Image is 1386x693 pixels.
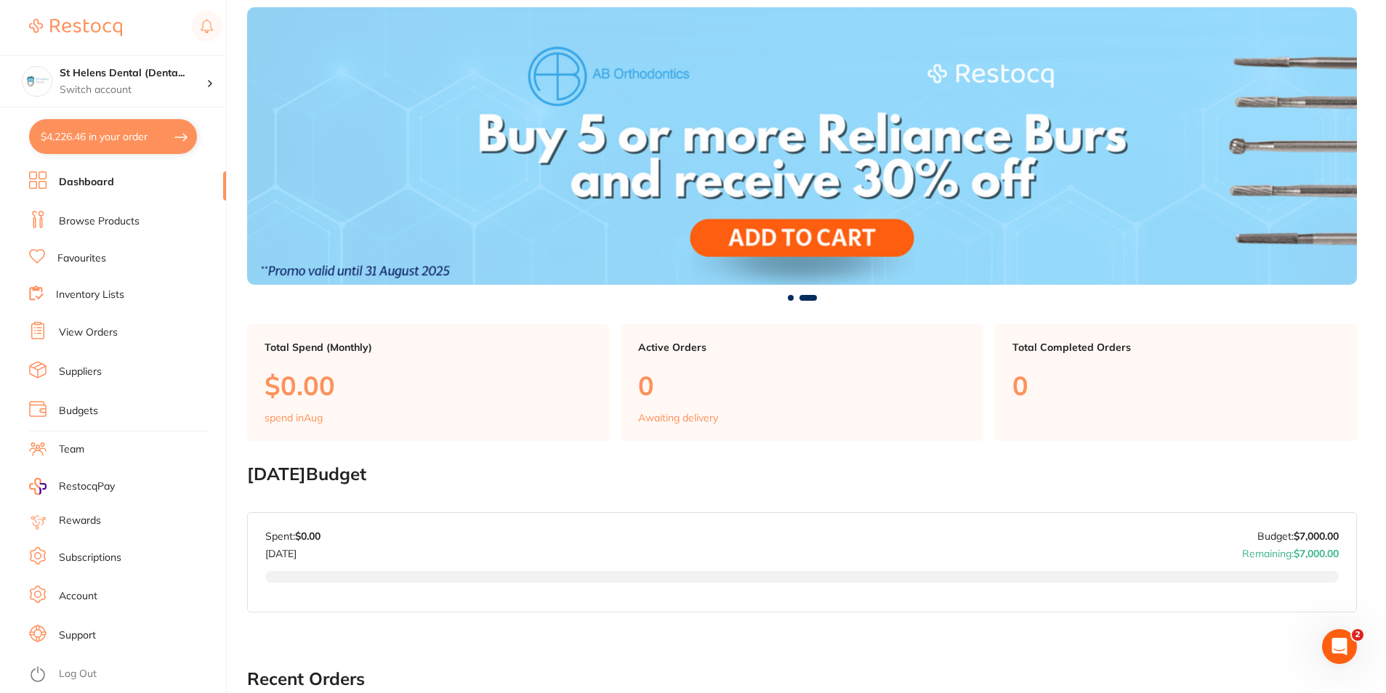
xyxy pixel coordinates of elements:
[59,325,118,340] a: View Orders
[295,530,321,543] strong: $0.00
[1242,542,1339,559] p: Remaining:
[59,442,84,457] a: Team
[247,669,1357,689] h2: Recent Orders
[56,288,124,302] a: Inventory Lists
[247,324,609,442] a: Total Spend (Monthly)$0.00spend inAug
[638,341,965,353] p: Active Orders
[621,324,983,442] a: Active Orders0Awaiting delivery
[29,663,222,686] button: Log Out
[247,7,1357,285] img: Dashboard
[59,404,98,418] a: Budgets
[59,479,115,494] span: RestocqPay
[29,11,122,44] a: Restocq Logo
[29,119,197,154] button: $4,226.46 in your order
[60,66,206,81] h4: St Helens Dental (DentalTown 2)
[29,19,122,36] img: Restocq Logo
[59,667,97,681] a: Log Out
[59,551,121,565] a: Subscriptions
[29,478,115,495] a: RestocqPay
[1012,341,1339,353] p: Total Completed Orders
[265,412,323,423] p: spend in Aug
[23,67,52,96] img: St Helens Dental (DentalTown 2)
[638,412,718,423] p: Awaiting delivery
[59,175,114,190] a: Dashboard
[265,341,592,353] p: Total Spend (Monthly)
[265,370,592,400] p: $0.00
[57,251,106,266] a: Favourites
[1012,370,1339,400] p: 0
[638,370,965,400] p: 0
[59,214,140,229] a: Browse Products
[60,83,206,97] p: Switch account
[1294,547,1339,560] strong: $7,000.00
[265,542,321,559] p: [DATE]
[59,365,102,379] a: Suppliers
[1294,530,1339,543] strong: $7,000.00
[265,530,321,542] p: Spent:
[59,628,96,643] a: Support
[29,478,47,495] img: RestocqPay
[1322,629,1357,664] iframe: Intercom live chat
[59,514,101,528] a: Rewards
[995,324,1357,442] a: Total Completed Orders0
[1257,530,1339,542] p: Budget:
[247,464,1357,485] h2: [DATE] Budget
[1352,629,1363,641] span: 2
[59,589,97,604] a: Account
